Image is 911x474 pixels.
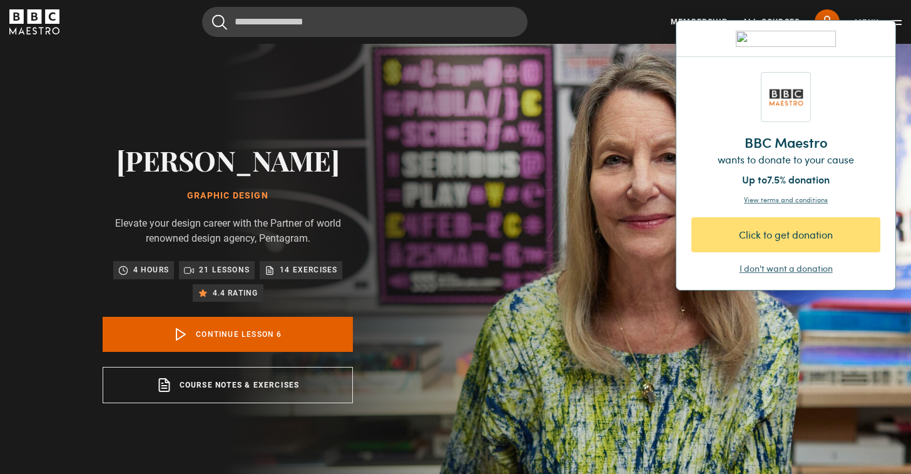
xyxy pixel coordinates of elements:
[103,216,353,246] p: Elevate your design career with the Partner of world renowned design agency, Pentagram.
[133,264,169,276] p: 4 hours
[103,144,353,176] h2: [PERSON_NAME]
[202,7,527,37] input: Search
[213,287,258,299] p: 4.4 rating
[671,16,728,28] a: Membership
[743,16,800,28] a: All Courses
[280,264,337,276] p: 14 exercises
[855,16,902,29] button: Toggle navigation
[103,367,353,403] a: Course notes & exercises
[9,9,59,34] svg: BBC Maestro
[199,264,250,276] p: 21 lessons
[212,14,227,30] button: Submit the search query
[103,191,353,201] h1: Graphic Design
[103,317,353,352] a: Continue lesson 6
